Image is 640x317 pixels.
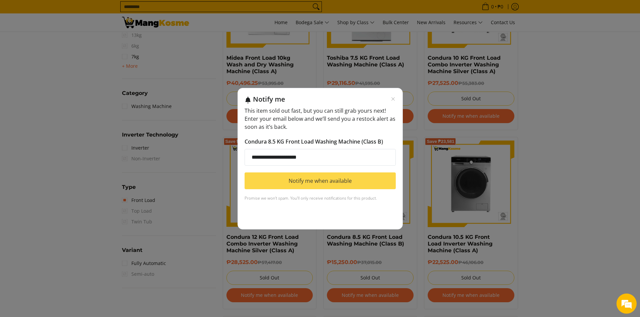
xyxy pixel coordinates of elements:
div: Chat with us now [35,38,113,46]
h2: Notify me [253,95,285,103]
span: We're online! [39,85,93,152]
div: Promise we won't spam. You'll only receive notifications for this product. [245,194,396,203]
button: Close modal [390,96,396,102]
button: Notify me when available [245,172,396,189]
p: Condura 8.5 KG Front Load Washing Machine (Class B) [245,138,396,146]
p: This item sold out fast, but you can still grab yours next! Enter your email below and we’ll send... [245,107,396,131]
img: Notification bell icon [245,97,251,103]
textarea: Type your message and hit 'Enter' [3,183,128,207]
div: Minimize live chat window [110,3,126,19]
